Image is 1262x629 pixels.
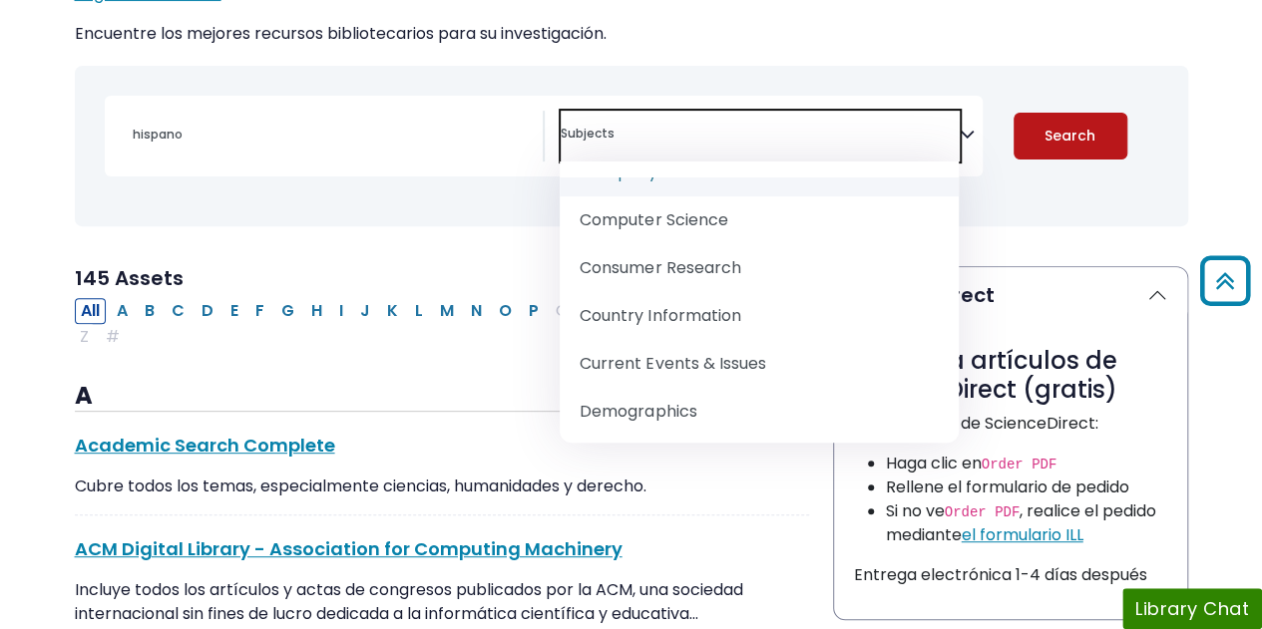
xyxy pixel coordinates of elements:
div: Cubre todos los temas, especialmente ciencias, humanidades y derecho. [75,474,809,498]
button: Filter Results O [493,298,518,324]
li: Computer Science [560,196,959,244]
button: Submit for Search Results [1014,113,1127,159]
button: Filter Results L [409,298,429,324]
li: Demographics [560,388,959,436]
div: Alpha-list to filter by first letter of database name [75,298,799,347]
button: Filter Results I [333,298,349,324]
p: Entrega electrónica 1-4 días después [854,563,1167,587]
button: Filter Results C [166,298,191,324]
a: Academic Search Complete [75,433,335,458]
h3: A [75,382,809,412]
input: Name/Keyword Search [121,120,543,149]
li: Haga clic en [886,452,1167,475]
button: Filter Results N [465,298,488,324]
h3: Obtenga artículos de ScienceDirect (gratis) [854,347,1167,405]
button: Filter Results G [275,298,300,324]
button: Filter Results M [434,298,460,324]
li: Rellene el formulario de pedido [886,475,1167,499]
button: All [75,298,106,324]
li: Si no ve , realice el pedido mediante [886,499,1167,547]
li: Consumer Research [560,244,959,292]
code: Order PDF [982,457,1057,472]
button: Filter Results P [523,298,545,324]
span: 145 Assets [75,264,184,292]
button: Filter Results J [354,298,376,324]
code: Order PDF [945,504,1021,520]
button: Filter Results K [381,298,404,324]
p: Encuentre los mejores recursos bibliotecarios para su investigación. [75,22,1188,46]
nav: Search filters [75,66,1188,226]
button: Filter Results B [139,298,161,324]
a: ACM Digital Library - Association for Computing Machinery [75,536,623,561]
p: En el artículo de ScienceDirect: [854,412,1167,436]
button: Filter Results E [224,298,244,324]
button: Filter Results A [111,298,134,324]
span: Incluye todos los artículos y actas de congresos publicados por la ACM, una sociedad internaciona... [75,578,743,625]
button: Filter Results D [196,298,219,324]
button: Filter Results F [249,298,270,324]
a: el formulario ILL [962,523,1083,546]
li: Current Events & Issues [560,340,959,388]
li: Country Information [560,292,959,340]
button: Filter Results H [305,298,328,324]
textarea: Search [561,128,960,144]
a: Back to Top [1193,264,1257,297]
button: Library Chat [1122,588,1262,629]
button: ScienceDirect [834,267,1187,323]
